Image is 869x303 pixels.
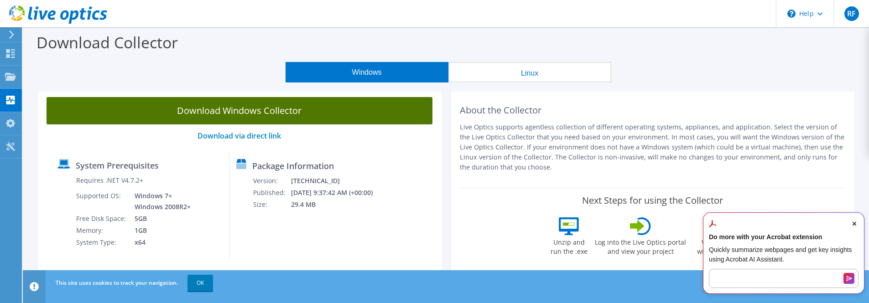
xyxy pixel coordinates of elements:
[198,131,281,141] a: Download via direct link
[76,213,128,225] td: Free Disk Space:
[36,32,178,53] label: Download Collector
[691,235,757,256] label: View your data within the project
[548,235,590,256] label: Unzip and run the .exe
[844,6,859,21] span: RF
[252,161,334,170] label: Package Information
[76,176,143,185] label: Requires .NET V4.7.2+
[187,275,213,291] a: OK
[286,62,448,82] button: Windows
[253,175,291,187] td: Version:
[291,175,385,187] td: [TECHNICAL_ID]
[460,122,846,172] p: Live Optics supports agentless collection of different operating systems, appliances, and applica...
[291,187,385,199] td: [DATE] 9:37:42 AM (+00:00)
[594,235,687,256] label: Log into the Live Optics portal and view your project
[128,190,193,213] td: Windows 7+ Windows 2008R2+
[76,161,159,170] label: System Prerequisites
[128,213,193,225] td: 5GB
[787,10,796,18] svg: \n
[253,187,291,199] td: Published:
[448,62,611,82] button: Linux
[76,225,128,236] td: Memory:
[291,199,385,211] td: 29.4 MB
[128,225,193,236] td: 1GB
[76,190,128,213] td: Supported OS:
[460,105,846,116] h2: About the Collector
[47,97,432,124] a: Download Windows Collector
[128,236,193,248] td: x64
[253,199,291,211] td: Size:
[582,195,723,206] label: Next Steps for using the Collector
[76,236,128,248] td: System Type:
[56,279,178,287] span: This site uses cookies to track your navigation.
